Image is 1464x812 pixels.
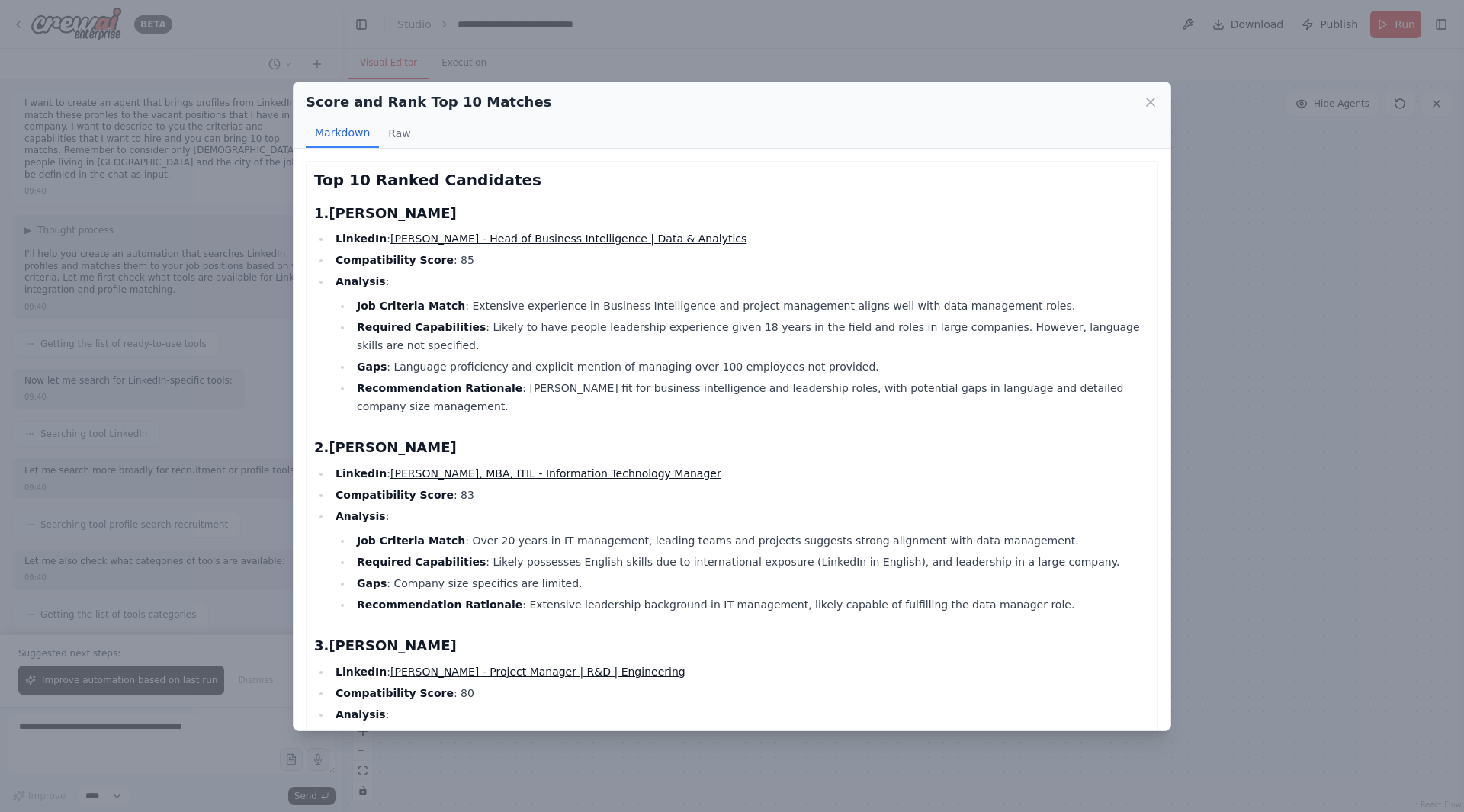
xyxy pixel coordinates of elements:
[352,574,1150,592] li: : Company size specifics are limited.
[331,486,1150,504] li: : 83
[314,169,1150,191] h2: Top 10 Ranked Candidates
[357,361,387,373] strong: Gaps
[335,708,386,721] strong: Analysis
[331,663,1150,681] li: :
[331,464,1150,483] li: :
[335,489,454,501] strong: Compatibility Score
[331,705,1150,812] li: :
[352,318,1150,355] li: : Likely to have people leadership experience given 18 years in the field and roles in large comp...
[357,577,387,589] strong: Gaps
[335,687,454,699] strong: Compatibility Score
[390,233,746,245] a: [PERSON_NAME] - Head of Business Intelligence | Data & Analytics
[314,203,1150,224] h3: 1.
[357,321,486,333] strong: Required Capabilities
[329,205,456,221] strong: [PERSON_NAME]
[335,233,387,245] strong: LinkedIn
[352,358,1150,376] li: : Language proficiency and explicit mention of managing over 100 employees not provided.
[329,637,456,653] strong: [PERSON_NAME]
[352,379,1150,416] li: : [PERSON_NAME] fit for business intelligence and leadership roles, with potential gaps in langua...
[331,251,1150,269] li: : 85
[306,91,551,113] h2: Score and Rank Top 10 Matches
[357,382,522,394] strong: Recommendation Rationale
[335,467,387,480] strong: LinkedIn
[357,300,465,312] strong: Job Criteria Match
[357,534,465,547] strong: Job Criteria Match
[352,553,1150,571] li: : Likely possesses English skills due to international exposure (LinkedIn in English), and leader...
[314,437,1150,458] h3: 2.
[331,684,1150,702] li: : 80
[329,439,456,455] strong: [PERSON_NAME]
[335,254,454,266] strong: Compatibility Score
[352,730,1150,748] li: : Strong project management and leadership in global companies.
[335,510,386,522] strong: Analysis
[357,599,522,611] strong: Recommendation Rationale
[352,297,1150,315] li: : Extensive experience in Business Intelligence and project management aligns well with data mana...
[390,666,685,678] a: [PERSON_NAME] - Project Manager | R&D | Engineering
[352,595,1150,614] li: : Extensive leadership background in IT management, likely capable of fulfilling the data manager...
[314,635,1150,656] h3: 3.
[331,272,1150,416] li: :
[306,119,379,148] button: Markdown
[352,531,1150,550] li: : Over 20 years in IT management, leading teams and projects suggests strong alignment with data ...
[379,119,419,148] button: Raw
[331,507,1150,614] li: :
[335,275,386,287] strong: Analysis
[331,229,1150,248] li: :
[390,467,721,480] a: [PERSON_NAME], MBA, ITIL - Information Technology Manager
[335,666,387,678] strong: LinkedIn
[357,556,486,568] strong: Required Capabilities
